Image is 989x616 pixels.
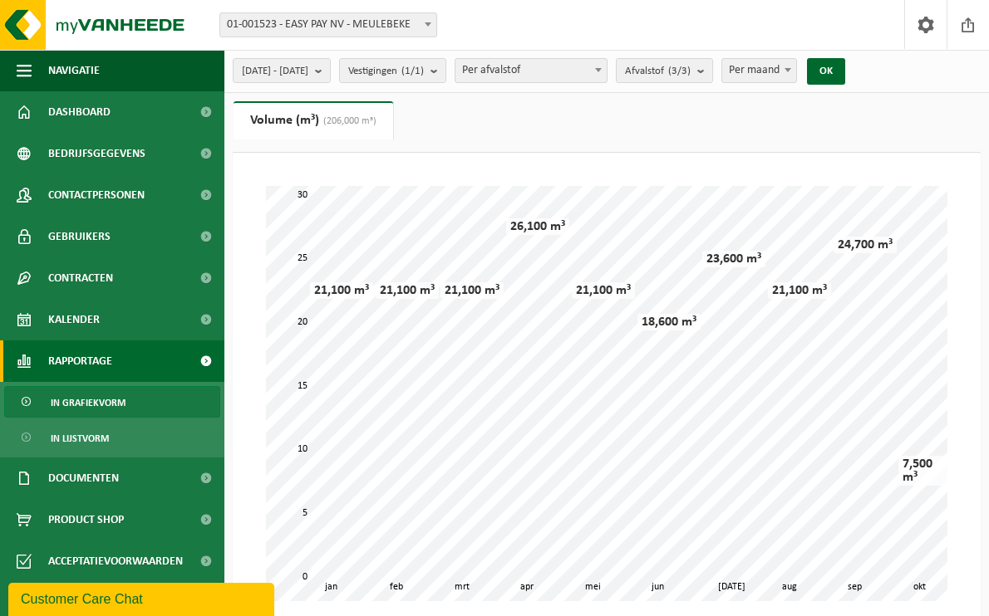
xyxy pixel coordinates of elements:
span: [DATE] - [DATE] [242,59,308,84]
div: 7,500 m³ [898,456,947,486]
span: Product Shop [48,499,124,540]
div: 21,100 m³ [572,282,635,299]
span: Navigatie [48,50,100,91]
div: 21,100 m³ [768,282,831,299]
span: Contracten [48,257,113,299]
span: Documenten [48,457,119,499]
span: In grafiekvorm [51,387,125,418]
div: 23,600 m³ [702,251,765,267]
button: Afvalstof(3/3) [616,58,713,83]
div: 24,700 m³ [834,237,897,253]
span: 01-001523 - EASY PAY NV - MEULEBEKE [220,13,436,37]
button: Vestigingen(1/1) [339,58,446,83]
span: Per maand [722,59,796,82]
span: Dashboard [48,91,111,133]
div: 21,100 m³ [310,282,373,299]
a: Volume (m³) [234,101,393,139]
span: Kalender [48,299,100,340]
span: Per afvalstof [455,58,608,83]
span: Vestigingen [348,59,424,84]
span: Acceptatievoorwaarden [48,540,183,582]
span: Gebruikers [48,216,111,257]
button: OK [807,58,845,85]
span: Contactpersonen [48,174,145,216]
span: Bedrijfsgegevens [48,133,145,174]
span: Afvalstof [625,59,691,84]
span: Per afvalstof [455,59,607,82]
div: 21,100 m³ [440,282,504,299]
count: (1/1) [401,66,424,76]
span: (206,000 m³) [319,116,376,126]
count: (3/3) [668,66,691,76]
span: In lijstvorm [51,423,109,454]
button: [DATE] - [DATE] [233,58,331,83]
div: 26,100 m³ [506,218,569,235]
a: In grafiekvorm [4,386,220,418]
div: 18,600 m³ [637,314,701,330]
a: In lijstvorm [4,422,220,453]
iframe: chat widget [8,579,278,616]
div: 21,100 m³ [376,282,439,299]
span: 01-001523 - EASY PAY NV - MEULEBEKE [219,12,437,37]
span: Per maand [721,58,797,83]
span: Rapportage [48,340,112,382]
